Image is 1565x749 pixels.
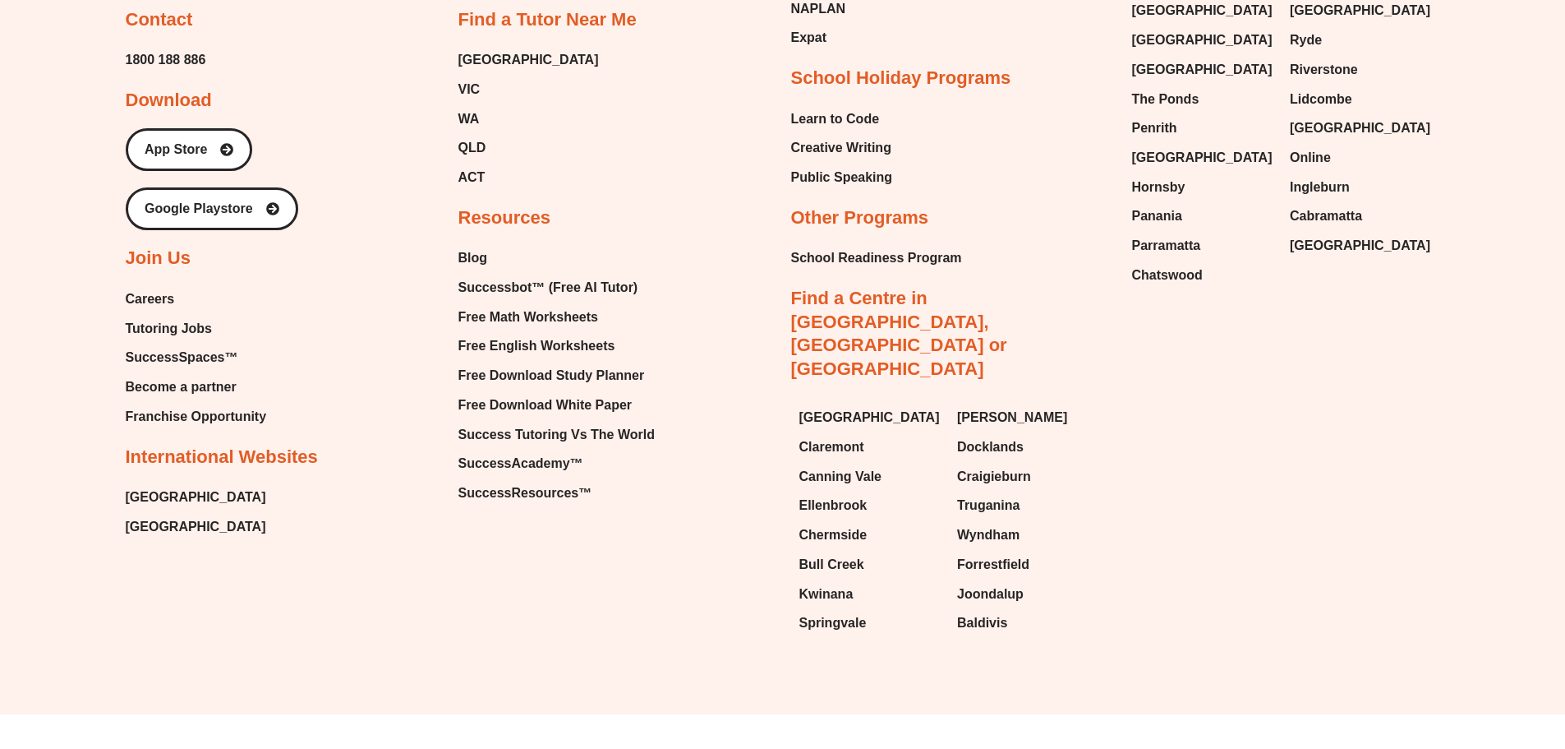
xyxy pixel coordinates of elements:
span: Google Playstore [145,202,253,215]
a: Successbot™ (Free AI Tutor) [458,275,655,300]
a: Free English Worksheets [458,334,655,358]
span: Cabramatta [1290,204,1362,229]
a: Bull Creek [799,553,941,577]
span: Craigieburn [957,465,1031,489]
a: [GEOGRAPHIC_DATA] [126,515,266,539]
a: Chatswood [1132,263,1274,288]
span: Panania [1132,204,1182,229]
a: Canning Vale [799,465,941,489]
a: Free Math Worksheets [458,305,655,330]
span: [GEOGRAPHIC_DATA] [1290,116,1430,141]
a: [GEOGRAPHIC_DATA] [1132,146,1274,170]
a: [GEOGRAPHIC_DATA] [126,485,266,510]
span: Ingleburn [1290,175,1350,200]
h2: Contact [126,8,193,32]
span: App Store [145,143,207,156]
a: Expat [791,25,870,50]
span: Chermside [799,523,868,548]
a: Franchise Opportunity [126,405,267,429]
iframe: Chat Widget [1291,563,1565,749]
a: VIC [458,77,599,102]
span: Lidcombe [1290,87,1352,112]
span: Forrestfield [957,553,1029,577]
a: Free Download Study Planner [458,363,655,388]
span: Free Download White Paper [458,393,633,418]
a: Public Speaking [791,165,893,190]
span: Bull Creek [799,553,864,577]
a: Careers [126,287,267,312]
a: [GEOGRAPHIC_DATA] [1290,233,1432,258]
a: Craigieburn [957,465,1099,489]
span: [GEOGRAPHIC_DATA] [799,405,940,430]
a: Lidcombe [1290,87,1432,112]
span: Joondalup [957,582,1024,607]
span: Parramatta [1132,233,1201,258]
a: Find a Centre in [GEOGRAPHIC_DATA], [GEOGRAPHIC_DATA] or [GEOGRAPHIC_DATA] [791,288,1007,379]
a: Parramatta [1132,233,1274,258]
a: School Readiness Program [791,246,962,270]
span: Ryde [1290,28,1322,53]
a: Truganina [957,493,1099,518]
a: 1800 188 886 [126,48,206,72]
h2: Download [126,89,212,113]
h2: International Websites [126,446,318,469]
a: [GEOGRAPHIC_DATA] [458,48,599,72]
a: Riverstone [1290,58,1432,82]
a: Tutoring Jobs [126,317,267,341]
span: The Ponds [1132,87,1199,112]
span: SuccessSpaces™ [126,345,238,370]
span: Learn to Code [791,107,880,132]
span: Kwinana [799,582,854,607]
a: Learn to Code [791,107,893,132]
span: Hornsby [1132,175,1185,200]
a: Springvale [799,611,941,636]
a: Creative Writing [791,136,893,160]
span: WA [458,107,480,132]
a: Success Tutoring Vs The World [458,423,655,447]
h2: Resources [458,206,551,230]
a: WA [458,107,599,132]
a: Panania [1132,204,1274,229]
a: Become a partner [126,375,267,400]
h2: Find a Tutor Near Me [458,8,637,32]
span: Springvale [799,611,867,636]
span: [GEOGRAPHIC_DATA] [1132,28,1273,53]
a: Docklands [957,435,1099,460]
span: Free Download Study Planner [458,363,645,388]
span: Online [1290,146,1331,170]
a: Google Playstore [126,187,298,230]
a: Hornsby [1132,175,1274,200]
a: Ingleburn [1290,175,1432,200]
span: Docklands [957,435,1024,460]
a: Joondalup [957,582,1099,607]
span: Free English Worksheets [458,334,615,358]
span: Claremont [799,435,864,460]
a: SuccessResources™ [458,481,655,506]
a: Blog [458,246,655,270]
a: QLD [458,136,599,160]
span: Penrith [1132,116,1177,141]
a: Claremont [799,435,941,460]
span: Free Math Worksheets [458,305,598,330]
a: App Store [126,128,252,171]
a: [GEOGRAPHIC_DATA] [1290,116,1432,141]
span: Expat [791,25,827,50]
span: Chatswood [1132,263,1203,288]
span: Riverstone [1290,58,1358,82]
span: Canning Vale [799,465,881,489]
a: Free Download White Paper [458,393,655,418]
a: [GEOGRAPHIC_DATA] [1132,28,1274,53]
span: Tutoring Jobs [126,317,212,341]
span: Become a partner [126,375,237,400]
a: The Ponds [1132,87,1274,112]
a: Cabramatta [1290,204,1432,229]
a: Chermside [799,523,941,548]
a: Ryde [1290,28,1432,53]
span: VIC [458,77,481,102]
